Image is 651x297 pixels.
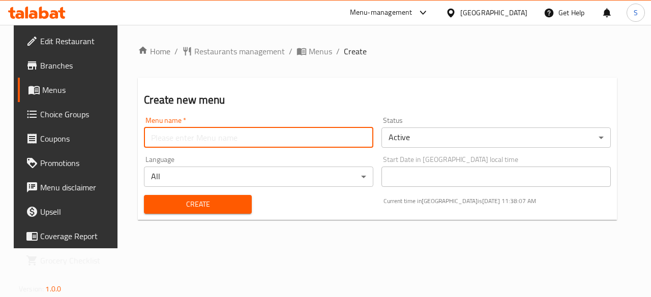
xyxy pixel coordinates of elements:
[174,45,178,57] li: /
[383,196,611,206] p: Current time in [GEOGRAPHIC_DATA] is [DATE] 11:38:07 AM
[336,45,340,57] li: /
[40,133,114,145] span: Coupons
[18,78,123,102] a: Menus
[45,282,61,295] span: 1.0.0
[40,230,114,242] span: Coverage Report
[18,200,123,224] a: Upsell
[344,45,367,57] span: Create
[40,206,114,218] span: Upsell
[350,7,412,19] div: Menu-management
[460,7,527,18] div: [GEOGRAPHIC_DATA]
[18,175,123,200] a: Menu disclaimer
[42,84,114,96] span: Menus
[144,195,251,214] button: Create
[18,126,123,151] a: Coupons
[18,29,123,53] a: Edit Restaurant
[309,45,332,57] span: Menus
[18,151,123,175] a: Promotions
[297,45,332,57] a: Menus
[289,45,292,57] li: /
[18,102,123,126] a: Choice Groups
[40,108,114,120] span: Choice Groups
[40,254,114,267] span: Grocery Checklist
[40,181,114,193] span: Menu disclaimer
[182,45,285,57] a: Restaurants management
[144,127,373,148] input: Please enter Menu name
[19,282,44,295] span: Version:
[18,224,123,248] a: Coverage Report
[381,127,611,148] div: Active
[138,45,170,57] a: Home
[40,59,114,72] span: Branches
[144,167,373,187] div: All
[18,248,123,273] a: Grocery Checklist
[152,198,243,211] span: Create
[138,45,617,57] nav: breadcrumb
[40,35,114,47] span: Edit Restaurant
[144,92,611,108] h2: Create new menu
[40,157,114,169] span: Promotions
[18,53,123,78] a: Branches
[194,45,285,57] span: Restaurants management
[634,7,638,18] span: S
